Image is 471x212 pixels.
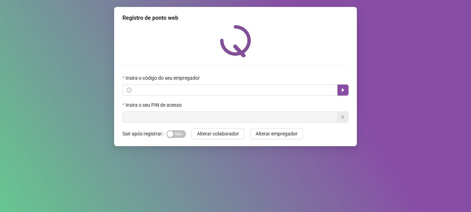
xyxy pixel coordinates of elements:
button: Alterar colaborador [191,128,245,139]
button: Alterar empregador [250,128,303,139]
label: Insira o seu PIN de acesso [122,101,186,109]
span: caret-right [340,87,346,93]
span: Alterar colaborador [197,130,239,138]
img: QRPoint [220,25,251,57]
div: Registro de ponto web [122,14,349,22]
label: Insira o código do seu empregador [122,74,204,82]
label: Sair após registrar [122,128,166,139]
span: Alterar empregador [256,130,298,138]
span: info-circle [127,88,131,92]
